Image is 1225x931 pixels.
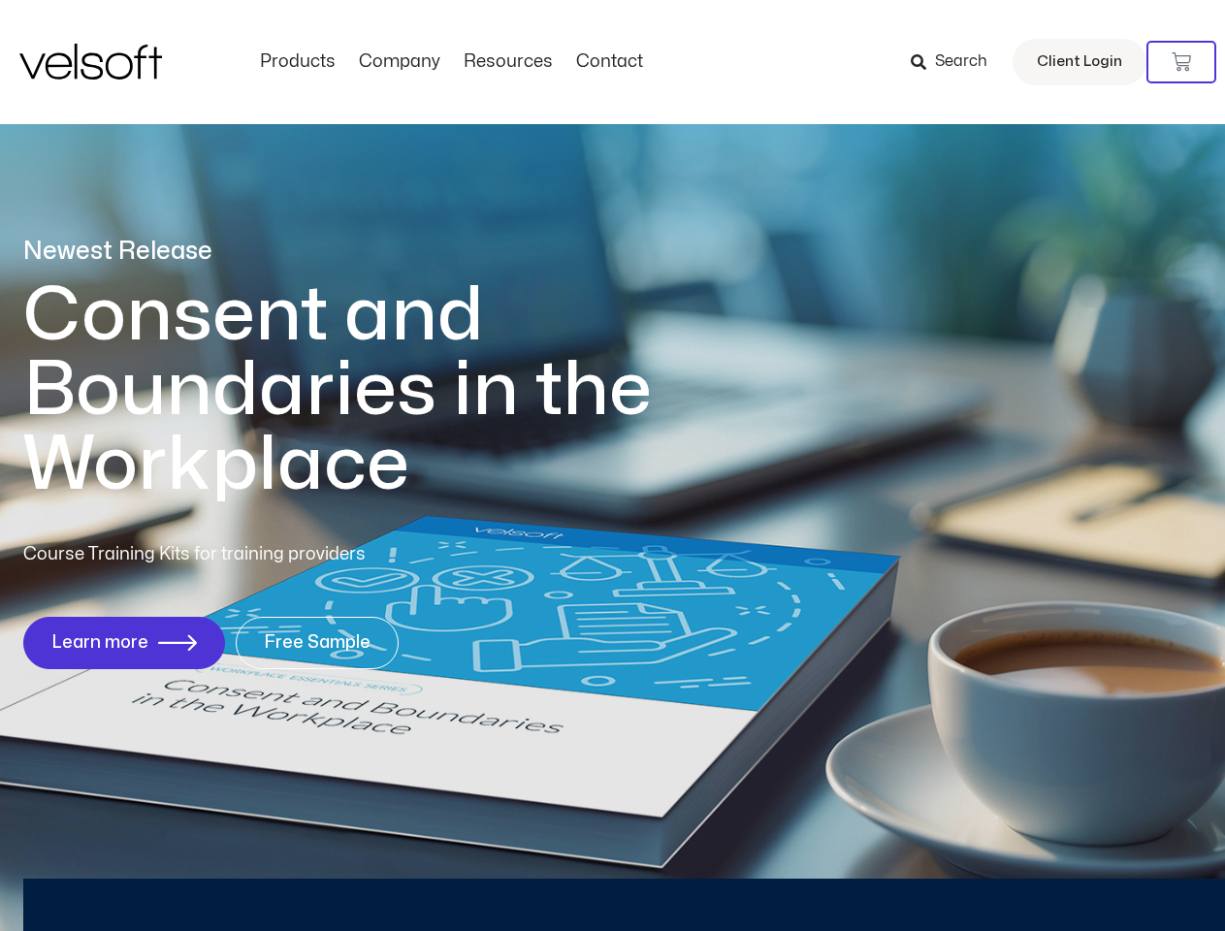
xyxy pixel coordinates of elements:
[248,51,655,73] nav: Menu
[23,278,731,502] h1: Consent and Boundaries in the Workplace
[564,51,655,73] a: ContactMenu Toggle
[347,51,452,73] a: CompanyMenu Toggle
[51,633,148,653] span: Learn more
[1037,49,1122,75] span: Client Login
[911,46,1001,79] a: Search
[1013,39,1146,85] a: Client Login
[248,51,347,73] a: ProductsMenu Toggle
[23,235,731,269] p: Newest Release
[236,617,399,669] a: Free Sample
[19,44,162,80] img: Velsoft Training Materials
[935,49,987,75] span: Search
[264,633,371,653] span: Free Sample
[23,617,225,669] a: Learn more
[23,541,506,568] p: Course Training Kits for training providers
[452,51,564,73] a: ResourcesMenu Toggle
